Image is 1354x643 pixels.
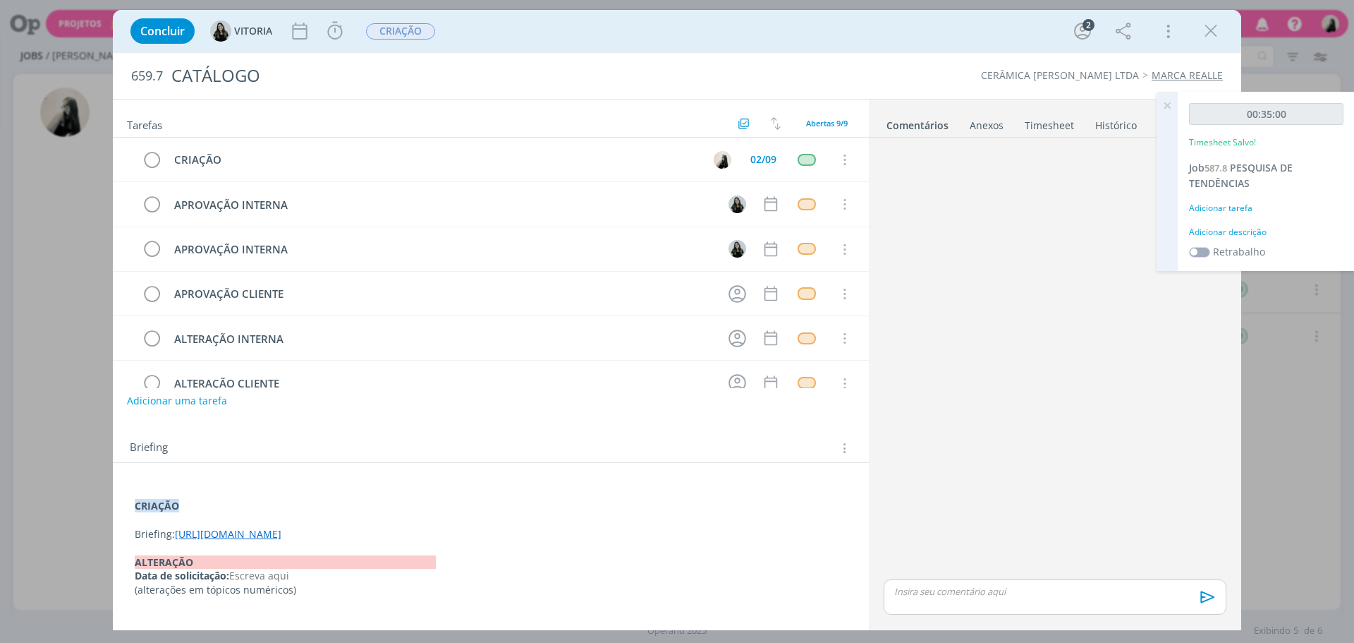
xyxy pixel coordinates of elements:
[970,119,1004,133] div: Anexos
[168,196,715,214] div: APROVAÇÃO INTERNA
[365,23,436,40] button: CRIAÇÃO
[714,151,731,169] img: R
[234,26,272,36] span: VITORIA
[981,68,1139,82] a: CERÂMICA [PERSON_NAME] LTDA
[168,375,715,392] div: ALTERAÇÃO CLIENTE
[726,239,748,260] button: V
[175,527,281,541] a: [URL][DOMAIN_NAME]
[135,569,229,582] strong: Data de solicitação:
[210,20,231,42] img: V
[130,439,168,457] span: Briefing
[1024,112,1075,133] a: Timesheet
[135,499,179,512] strong: CRIAÇÃO
[1082,19,1094,31] div: 2
[1189,161,1293,190] a: Job587.8PESQUISA DE TENDÊNCIAS
[229,569,289,582] span: Escreva aqui
[127,115,162,132] span: Tarefas
[130,18,195,44] button: Concluir
[1094,112,1138,133] a: Histórico
[726,193,748,215] button: V
[1189,136,1256,149] p: Timesheet Salvo!
[166,59,762,93] div: CATÁLOGO
[1189,161,1293,190] span: PESQUISA DE TENDÊNCIAS
[750,155,776,164] div: 02/09
[1189,202,1343,215] div: Adicionar tarefa
[168,241,715,258] div: APROVAÇÃO INTERNA
[366,23,435,40] span: CRIAÇÃO
[712,149,733,170] button: R
[113,10,1241,630] div: dialog
[728,196,746,213] img: V
[168,285,715,303] div: APROVAÇÃO CLIENTE
[1213,244,1265,259] label: Retrabalho
[168,330,715,348] div: ALTERAÇÃO INTERNA
[168,151,700,169] div: CRIAÇÃO
[210,20,272,42] button: VVITORIA
[135,583,847,597] p: (alterações em tópicos numéricos)
[1189,226,1343,239] div: Adicionar descrição
[1071,20,1094,42] button: 2
[1152,68,1223,82] a: MARCA REALLE
[806,118,848,128] span: Abertas 9/9
[886,112,949,133] a: Comentários
[728,240,746,258] img: V
[140,25,185,37] span: Concluir
[126,388,228,414] button: Adicionar uma tarefa
[1204,162,1227,174] span: 587.8
[771,117,781,130] img: arrow-down-up.svg
[135,527,847,541] p: Briefing:
[131,68,163,84] span: 659.7
[135,555,436,569] strong: ALTERAÇÃO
